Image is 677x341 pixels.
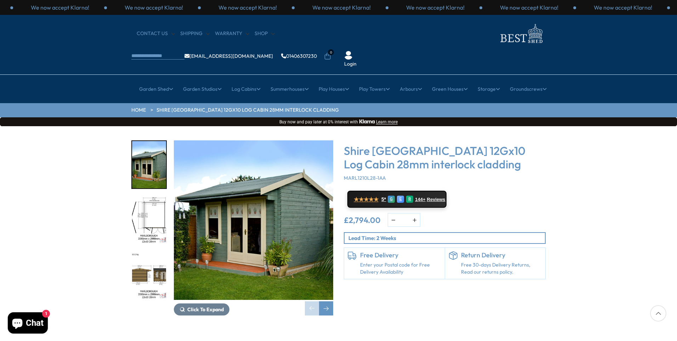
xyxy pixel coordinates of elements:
p: We now accept Klarna! [500,4,558,11]
div: 1 / 3 [201,4,295,11]
a: 0 [324,53,331,60]
a: Summerhouses [271,80,309,98]
div: 3 / 3 [388,4,482,11]
a: 01406307230 [281,54,317,58]
div: Next slide [319,301,333,315]
p: We now accept Klarna! [31,4,89,11]
a: Log Cabins [232,80,261,98]
div: 2 / 3 [13,4,107,11]
div: 3 / 3 [107,4,201,11]
div: G [388,196,395,203]
div: E [397,196,404,203]
a: Play Houses [319,80,349,98]
a: Play Towers [359,80,390,98]
a: Groundscrews [510,80,547,98]
a: Shop [255,30,275,37]
img: User Icon [344,51,353,60]
div: 2 / 16 [131,196,167,245]
a: [EMAIL_ADDRESS][DOMAIN_NAME] [184,54,273,58]
span: Reviews [427,197,445,202]
p: We now accept Klarna! [125,4,183,11]
img: Marlborough_7_3123f303-0f06-4683-a69a-de8e16965eae_200x200.jpg [132,141,166,188]
a: Enter your Postal code for Free Delivery Availability [360,262,441,275]
a: ★★★★★ 5* G E R 144+ Reviews [347,191,446,208]
p: We now accept Klarna! [594,4,652,11]
a: HOME [131,107,146,114]
div: 2 / 3 [295,4,388,11]
ins: £2,794.00 [344,216,381,224]
div: Previous slide [305,301,319,315]
h3: Shire [GEOGRAPHIC_DATA] 12Gx10 Log Cabin 28mm interlock cladding [344,144,546,171]
a: Login [344,61,357,68]
p: We now accept Klarna! [218,4,277,11]
div: R [406,196,413,203]
p: Lead Time: 2 Weeks [348,234,545,242]
a: Garden Studios [183,80,222,98]
a: Storage [478,80,500,98]
p: Free 30-days Delivery Returns, Read our returns policy. [461,262,542,275]
span: Click To Expand [187,306,224,313]
a: Garden Shed [139,80,173,98]
a: Shipping [180,30,210,37]
a: CONTACT US [137,30,175,37]
a: Warranty [215,30,249,37]
div: 1 / 16 [131,140,167,189]
span: 0 [328,49,334,55]
img: logo [496,22,546,45]
inbox-online-store-chat: Shopify online store chat [6,312,50,335]
button: Click To Expand [174,303,229,315]
h6: Return Delivery [461,251,542,259]
div: 1 / 16 [174,140,333,315]
span: ★★★★★ [354,196,379,203]
a: Green Houses [432,80,468,98]
p: We now accept Klarna! [406,4,465,11]
div: 2 / 3 [576,4,670,11]
span: 144+ [415,197,425,202]
h6: Free Delivery [360,251,441,259]
div: 3 / 16 [131,251,167,300]
span: MARL1210L28-1AA [344,175,386,181]
img: 12x10MarlboroughSTDFLOORPLANMMFT28mmTEMP_dcc92798-60a6-423a-957c-a89463604aa4_200x200.jpg [132,197,166,244]
img: 12x10MarlboroughSTDELEVATIONSMMFT28mmTEMP_56476c18-d6f5-457f-ac15-447675c32051_200x200.jpg [132,252,166,299]
img: Shire Marlborough 12Gx10 Log Cabin 28mm interlock cladding - Best Shed [174,140,333,300]
div: 1 / 3 [482,4,576,11]
a: Arbours [400,80,422,98]
a: Shire [GEOGRAPHIC_DATA] 12Gx10 Log Cabin 28mm interlock cladding [157,107,339,114]
p: We now accept Klarna! [312,4,371,11]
